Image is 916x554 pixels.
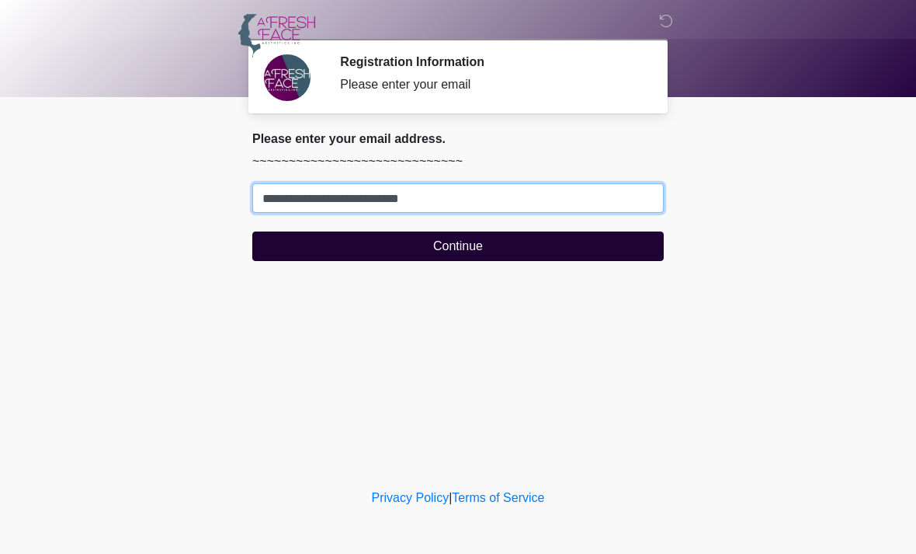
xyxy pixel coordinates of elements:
[252,232,664,261] button: Continue
[264,54,311,101] img: Agent Avatar
[372,491,449,504] a: Privacy Policy
[452,491,544,504] a: Terms of Service
[252,152,664,171] p: ~~~~~~~~~~~~~~~~~~~~~~~~~~~~~
[340,75,640,94] div: Please enter your email
[237,12,316,59] img: A Fresh Face Aesthetics Inc Logo
[252,131,664,146] h2: Please enter your email address.
[449,491,452,504] a: |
